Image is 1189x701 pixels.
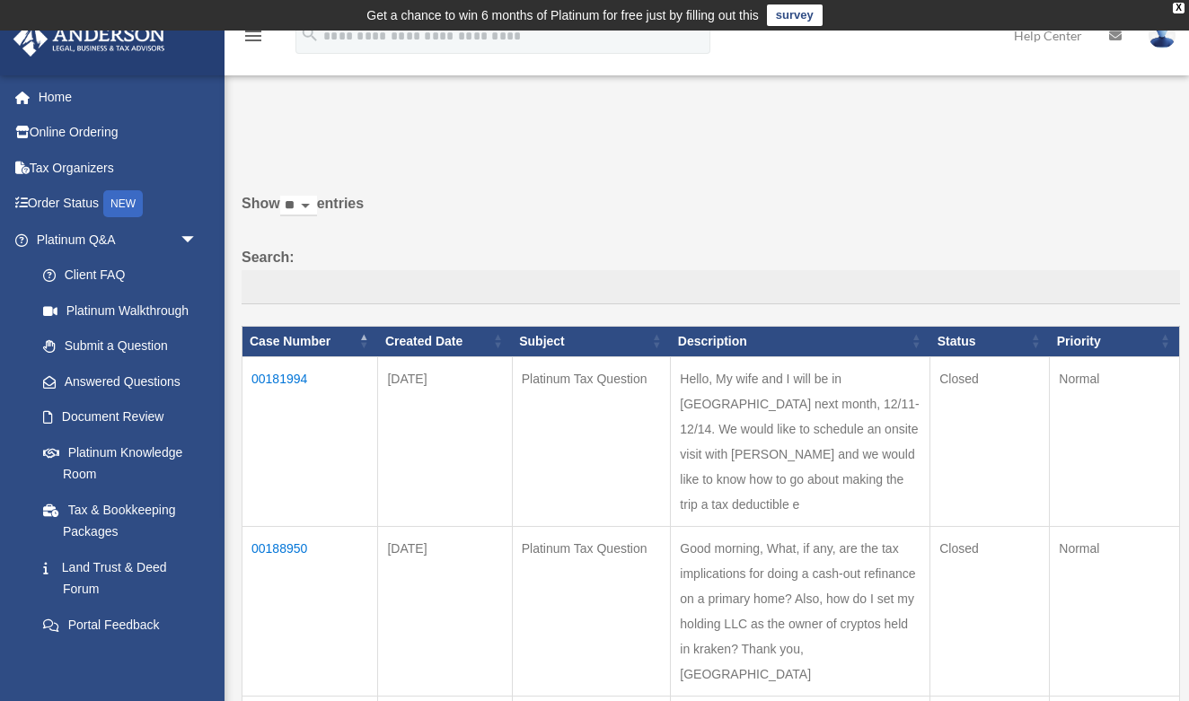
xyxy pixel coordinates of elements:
[242,191,1180,234] label: Show entries
[671,326,930,356] th: Description: activate to sort column ascending
[767,4,823,26] a: survey
[1050,526,1180,696] td: Normal
[280,196,317,216] select: Showentries
[25,607,216,643] a: Portal Feedback
[13,150,225,186] a: Tax Organizers
[13,222,216,258] a: Platinum Q&Aarrow_drop_down
[1050,356,1180,526] td: Normal
[366,4,759,26] div: Get a chance to win 6 months of Platinum for free just by filling out this
[242,31,264,47] a: menu
[242,326,378,356] th: Case Number: activate to sort column descending
[242,356,378,526] td: 00181994
[242,25,264,47] i: menu
[25,364,207,399] a: Answered Questions
[512,356,671,526] td: Platinum Tax Question
[512,526,671,696] td: Platinum Tax Question
[1173,3,1185,13] div: close
[25,258,216,294] a: Client FAQ
[25,549,216,607] a: Land Trust & Deed Forum
[242,270,1180,304] input: Search:
[930,356,1050,526] td: Closed
[25,293,216,329] a: Platinum Walkthrough
[512,326,671,356] th: Subject: activate to sort column ascending
[378,356,512,526] td: [DATE]
[930,526,1050,696] td: Closed
[13,115,225,151] a: Online Ordering
[25,329,216,364] a: Submit a Question
[671,526,930,696] td: Good morning, What, if any, are the tax implications for doing a cash-out refinance on a primary ...
[1050,326,1180,356] th: Priority: activate to sort column ascending
[25,434,216,492] a: Platinum Knowledge Room
[671,356,930,526] td: Hello, My wife and I will be in [GEOGRAPHIC_DATA] next month, 12/11-12/14. We would like to sched...
[930,326,1050,356] th: Status: activate to sort column ascending
[13,79,225,115] a: Home
[8,22,171,57] img: Anderson Advisors Platinum Portal
[25,492,216,549] a: Tax & Bookkeeping Packages
[1149,22,1176,48] img: User Pic
[180,222,216,258] span: arrow_drop_down
[13,186,225,223] a: Order StatusNEW
[242,245,1180,304] label: Search:
[300,24,320,44] i: search
[242,526,378,696] td: 00188950
[103,190,143,217] div: NEW
[25,399,216,435] a: Document Review
[378,526,512,696] td: [DATE]
[378,326,512,356] th: Created Date: activate to sort column ascending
